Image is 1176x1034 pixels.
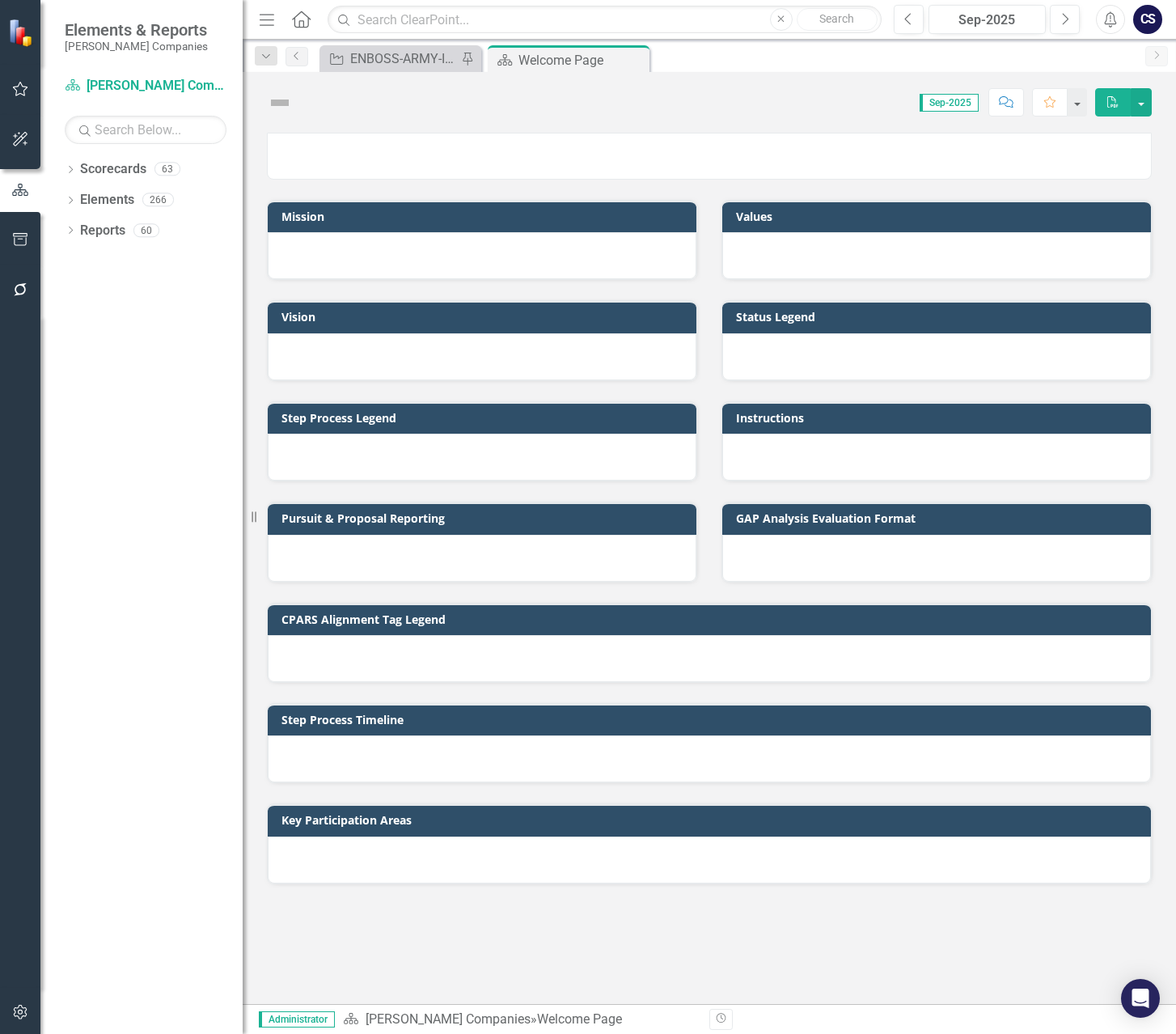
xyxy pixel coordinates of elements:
input: Search ClearPoint... [328,6,882,34]
div: 266 [142,193,174,207]
h3: Key Participation Areas [281,814,1143,826]
div: Welcome Page [537,1011,622,1027]
button: CS [1133,5,1162,34]
h3: Step Process Legend [281,412,688,424]
span: Sep-2025 [920,94,979,112]
div: 60 [133,223,159,237]
h3: GAP Analysis Evaluation Format [736,512,1143,524]
span: Administrator [259,1011,335,1028]
div: » [343,1011,697,1029]
h3: Status Legend [736,311,1143,323]
h3: Pursuit & Proposal Reporting [281,512,688,524]
small: [PERSON_NAME] Companies [65,40,208,53]
a: Scorecards [80,160,146,179]
div: Sep-2025 [934,11,1040,30]
h3: CPARS Alignment Tag Legend [281,613,1143,625]
img: ClearPoint Strategy [8,18,37,47]
button: Search [797,8,878,31]
h3: Vision [281,311,688,323]
h3: Mission [281,210,688,222]
button: Sep-2025 [929,5,1046,34]
div: ENBOSS-ARMY-ITES3 SB-221122 (Army National Guard ENBOSS Support Service Sustainment, Enhancement,... [350,49,457,69]
div: Welcome Page [518,50,645,70]
a: Elements [80,191,134,210]
h3: Step Process Timeline [281,714,1143,726]
span: Elements & Reports [65,20,208,40]
a: [PERSON_NAME] Companies [65,77,226,95]
h3: Instructions [736,412,1143,424]
a: Reports [80,222,125,240]
img: Not Defined [267,90,293,116]
div: Open Intercom Messenger [1121,979,1160,1018]
a: [PERSON_NAME] Companies [366,1011,531,1027]
a: ENBOSS-ARMY-ITES3 SB-221122 (Army National Guard ENBOSS Support Service Sustainment, Enhancement,... [324,49,457,69]
h3: Values [736,210,1143,222]
div: 63 [154,163,180,176]
span: Search [819,12,854,25]
input: Search Below... [65,116,226,144]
